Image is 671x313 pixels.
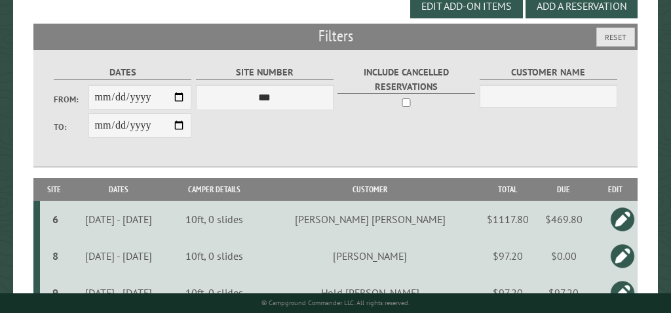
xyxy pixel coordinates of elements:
small: © Campground Commander LLC. All rights reserved. [261,299,410,307]
th: Customer [259,178,482,201]
button: Reset [596,28,635,47]
th: Dates [67,178,170,201]
label: Customer Name [480,65,617,80]
th: Camper Details [170,178,259,201]
div: [DATE] - [DATE] [69,286,168,299]
td: $0.00 [534,238,594,274]
div: 6 [45,213,66,226]
label: Site Number [196,65,334,80]
td: 10ft, 0 slides [170,238,259,274]
td: $97.20 [534,274,594,311]
label: Dates [54,65,191,80]
label: To: [54,121,88,133]
td: [PERSON_NAME] [PERSON_NAME] [259,201,482,238]
div: [DATE] - [DATE] [69,249,168,262]
td: $97.20 [482,274,534,311]
th: Site [40,178,67,201]
h2: Filters [33,24,638,49]
td: [PERSON_NAME] [259,238,482,274]
div: [DATE] - [DATE] [69,213,168,226]
td: 10ft, 0 slides [170,274,259,311]
label: Include Cancelled Reservations [337,65,475,94]
th: Edit [594,178,638,201]
td: 10ft, 0 slides [170,201,259,238]
div: 9 [45,286,66,299]
td: $97.20 [482,238,534,274]
th: Due [534,178,594,201]
div: 8 [45,249,66,262]
td: $1117.80 [482,201,534,238]
td: $469.80 [534,201,594,238]
td: Hold [PERSON_NAME] [259,274,482,311]
th: Total [482,178,534,201]
label: From: [54,93,88,106]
